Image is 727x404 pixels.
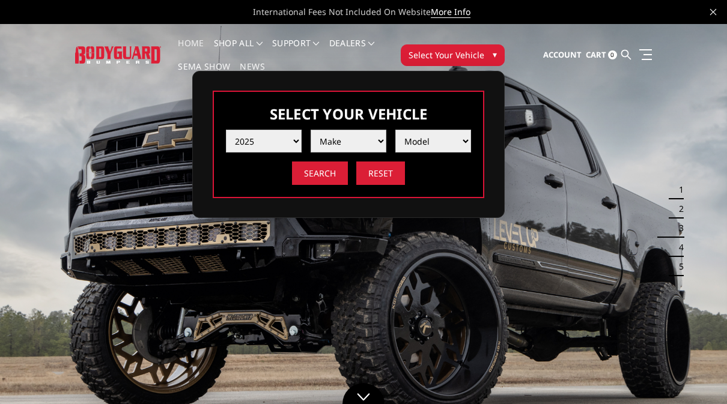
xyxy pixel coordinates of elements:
[493,48,497,61] span: ▾
[672,181,684,200] button: 1 of 5
[178,39,204,62] a: Home
[401,44,505,66] button: Select Your Vehicle
[543,49,582,60] span: Account
[272,39,320,62] a: Support
[329,39,375,62] a: Dealers
[311,130,386,152] select: Please select the value from list.
[672,200,684,219] button: 2 of 5
[608,50,617,59] span: 0
[543,39,582,71] a: Account
[214,39,263,62] a: shop all
[240,62,264,86] a: News
[586,39,617,71] a: Cart 0
[431,6,470,18] a: More Info
[356,161,405,185] input: Reset
[672,257,684,276] button: 5 of 5
[75,46,161,63] img: BODYGUARD BUMPERS
[672,238,684,257] button: 4 of 5
[672,219,684,238] button: 3 of 5
[178,62,230,86] a: SEMA Show
[292,161,348,185] input: Search
[586,49,606,60] span: Cart
[342,383,385,404] a: Click to Down
[226,104,471,124] h3: Select Your Vehicle
[409,49,484,61] span: Select Your Vehicle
